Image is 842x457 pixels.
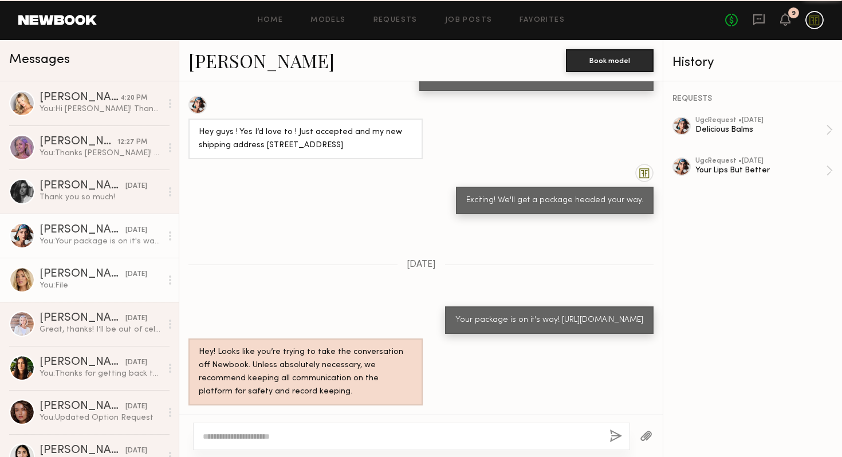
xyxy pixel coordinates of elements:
div: History [672,56,833,69]
button: Book model [566,49,654,72]
div: Exciting! We'll get a package headed your way. [466,194,643,207]
div: Great, thanks! I’ll be out of cell service here and there but will check messages whenever I have... [40,324,162,335]
div: Delicious Balms [695,124,826,135]
div: [DATE] [125,313,147,324]
div: You: Thanks [PERSON_NAME]! We will let our team know. xx [40,148,162,159]
div: Your package is on it's way! [URL][DOMAIN_NAME] [455,314,643,327]
div: Thank you so much! [40,192,162,203]
div: You: Updated Option Request [40,412,162,423]
div: You: File [40,280,162,291]
div: [DATE] [125,446,147,456]
span: [DATE] [407,260,436,270]
div: [PERSON_NAME] [40,445,125,456]
a: Home [258,17,284,24]
div: You: Your package is on it's way! [URL][DOMAIN_NAME] [40,236,162,247]
div: REQUESTS [672,95,833,103]
div: 4:20 PM [120,93,147,104]
div: [PERSON_NAME] [40,313,125,324]
span: Messages [9,53,70,66]
div: [PERSON_NAME] [40,357,125,368]
div: [DATE] [125,401,147,412]
a: Favorites [520,17,565,24]
a: [PERSON_NAME] [188,48,335,73]
a: Requests [373,17,418,24]
div: [PERSON_NAME] [40,224,125,236]
div: [DATE] [125,357,147,368]
a: Job Posts [445,17,493,24]
div: [PERSON_NAME] [40,136,117,148]
div: [PERSON_NAME] [40,401,125,412]
div: Your Lips But Better [695,165,826,176]
div: [PERSON_NAME] [40,269,125,280]
div: Hey! Looks like you’re trying to take the conversation off Newbook. Unless absolutely necessary, ... [199,346,412,399]
div: ugc Request • [DATE] [695,157,826,165]
div: You: Hi [PERSON_NAME]! Thanks for getting back! We’d love to work with you on the Delicious Balms... [40,104,162,115]
div: 12:27 PM [117,137,147,148]
a: ugcRequest •[DATE]Your Lips But Better [695,157,833,184]
div: [DATE] [125,225,147,236]
div: 9 [792,10,796,17]
div: [DATE] [125,269,147,280]
div: ugc Request • [DATE] [695,117,826,124]
a: ugcRequest •[DATE]Delicious Balms [695,117,833,143]
a: Book model [566,55,654,65]
div: You: Thanks for getting back to us! We'll keep you in mind for the next one! xx [40,368,162,379]
div: [DATE] [125,181,147,192]
div: [PERSON_NAME] [40,92,120,104]
a: Models [310,17,345,24]
div: Hey guys ! Yes I’d love to ! Just accepted and my new shipping address [STREET_ADDRESS] [199,126,412,152]
div: [PERSON_NAME] [40,180,125,192]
